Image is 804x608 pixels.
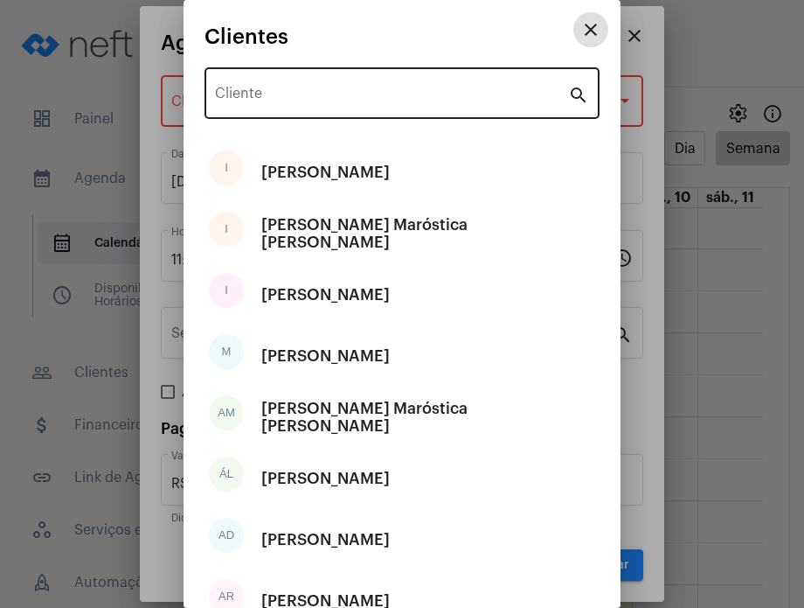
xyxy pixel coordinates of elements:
[209,273,244,308] div: I
[209,334,244,369] div: M
[209,150,244,185] div: I
[568,84,589,105] mat-icon: search
[204,25,288,48] span: Clientes
[209,212,244,247] div: I
[209,457,244,492] div: ÁL
[215,89,568,105] input: Pesquisar cliente
[261,269,390,321] div: [PERSON_NAME]
[580,19,601,40] mat-icon: close
[261,330,390,382] div: [PERSON_NAME]
[261,452,390,505] div: [PERSON_NAME]
[261,207,595,260] div: [PERSON_NAME] Maróstica [PERSON_NAME]
[209,395,244,430] div: AM
[261,514,390,566] div: [PERSON_NAME]
[261,146,390,199] div: [PERSON_NAME]
[209,518,244,553] div: AD
[261,391,595,444] div: [PERSON_NAME] Maróstica [PERSON_NAME]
